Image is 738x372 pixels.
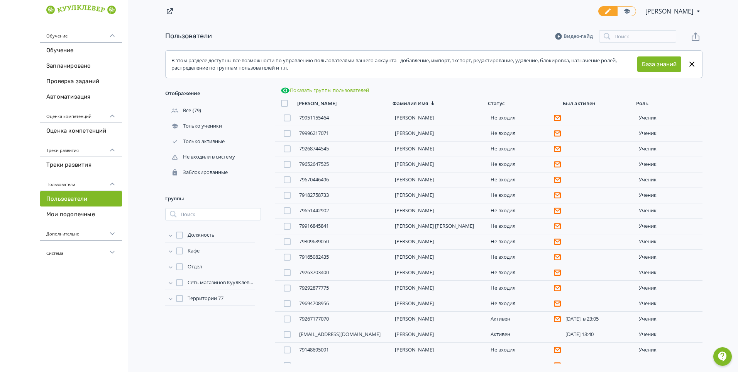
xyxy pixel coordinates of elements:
[165,32,212,40] a: Пользователи
[395,269,434,276] a: [PERSON_NAME]
[165,123,223,130] div: Только ученики
[491,192,558,199] div: Не входил
[395,145,434,152] a: [PERSON_NAME]
[395,207,434,214] a: [PERSON_NAME]
[554,362,561,369] svg: Пользователь не подтвердил адрес эл. почты и поэтому не получает системные уведомления
[554,285,561,292] svg: Пользователь не подтвердил адрес эл. почты и поэтому не получает системные уведомления
[639,115,699,121] div: ученик
[299,207,329,214] a: 79651442902
[554,254,561,261] svg: Пользователь не подтвердил адрес эл. почты и поэтому не получает системные уведомления
[639,146,699,152] div: ученик
[491,145,558,152] div: Не входил
[40,73,122,89] a: Проверка заданий
[40,138,122,157] div: Треки развития
[395,176,434,183] a: [PERSON_NAME]
[395,300,434,307] a: [PERSON_NAME]
[188,295,223,302] span: Территории 77
[395,253,434,260] a: [PERSON_NAME]
[165,189,261,208] div: Группы
[639,161,699,167] div: ученик
[491,130,558,137] div: Не входил
[491,176,558,183] div: Не входил
[40,222,122,241] div: Дополнительно
[639,331,699,338] div: ученик
[554,223,561,230] svg: Пользователь не подтвердил адрес эл. почты и поэтому не получает системные уведомления
[395,238,434,245] a: [PERSON_NAME]
[491,285,558,292] div: Не входил
[40,89,122,104] a: Автоматизация
[395,284,434,291] a: [PERSON_NAME]
[491,316,558,323] div: Активен
[639,300,699,307] div: ученик
[642,60,677,69] a: База знаний
[491,161,558,168] div: Не входил
[555,32,593,40] a: Видео-гайд
[639,254,699,260] div: ученик
[491,207,558,214] div: Не входил
[299,176,329,183] a: 79670446496
[188,231,215,239] span: Должность
[188,247,200,255] span: Кафе
[299,238,329,245] a: 79309689050
[645,7,694,16] span: Юлия Володина
[639,316,699,322] div: ученик
[395,222,474,229] a: [PERSON_NAME] [PERSON_NAME]
[40,206,122,222] a: Мои подопечные
[165,84,261,103] div: Отображение
[491,346,558,353] div: Не входил
[40,24,122,43] div: Обучение
[299,222,329,229] a: 79916845841
[491,362,558,369] div: Не входил
[299,160,329,167] a: 79652647525
[639,223,699,229] div: ученик
[554,238,561,245] svg: Пользователь не подтвердил адрес эл. почты и поэтому не получает системные уведомления
[171,57,637,72] div: В этом разделе доступны все возможности по управлению пользователями вашего аккаунта - добавление...
[395,315,434,322] a: [PERSON_NAME]
[40,191,122,206] a: Пользователи
[491,269,558,276] div: Не входил
[639,130,699,137] div: ученик
[554,145,561,152] svg: Пользователь не подтвердил адрес эл. почты и поэтому не получает системные уведомления
[40,104,122,123] div: Оценка компетенций
[279,84,371,97] button: Показать группы пользователей
[565,331,633,338] div: [DATE] 18:40
[297,100,337,107] div: [PERSON_NAME]
[488,100,504,107] div: Статус
[165,154,237,160] div: Не входили в систему
[491,223,558,230] div: Не входил
[554,176,561,183] svg: Пользователь не подтвердил адрес эл. почты и поэтому не получает системные уведомления
[299,130,329,137] a: 79996217071
[554,161,561,168] svg: Пользователь не подтвердил адрес эл. почты и поэтому не получает системные уведомления
[299,284,329,291] a: 79292877775
[639,270,699,276] div: ученик
[554,300,561,307] svg: Пользователь не подтвердил адрес эл. почты и поэтому не получает системные уведомления
[40,172,122,191] div: Пользователи
[395,191,434,198] a: [PERSON_NAME]
[563,100,595,107] div: Был активен
[639,285,699,291] div: ученик
[165,103,261,118] div: (79)
[299,253,329,260] a: 79165082435
[299,114,329,121] a: 79951155464
[639,347,699,353] div: ученик
[299,346,329,353] a: 79148695091
[554,316,561,323] svg: Пользователь не подтвердил адрес эл. почты и поэтому не получает системные уведомления
[639,192,699,198] div: ученик
[395,160,434,167] a: [PERSON_NAME]
[40,123,122,138] a: Оценка компетенций
[40,241,122,259] div: Система
[639,208,699,214] div: ученик
[554,130,561,137] svg: Пользователь не подтвердил адрес эл. почты и поэтому не получает системные уведомления
[554,114,561,121] svg: Пользователь не подтвердил адрес эл. почты и поэтому не получает системные уведомления
[40,43,122,58] a: Обучение
[40,157,122,172] a: Треки развития
[299,269,329,276] a: 79263703400
[40,58,122,73] a: Запланировано
[165,169,229,176] div: Заблокированные
[491,300,558,307] div: Не входил
[395,346,434,353] a: [PERSON_NAME]
[639,239,699,245] div: ученик
[299,315,329,322] a: 79267177070
[617,6,636,16] a: Переключиться в режим ученика
[491,238,558,245] div: Не входил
